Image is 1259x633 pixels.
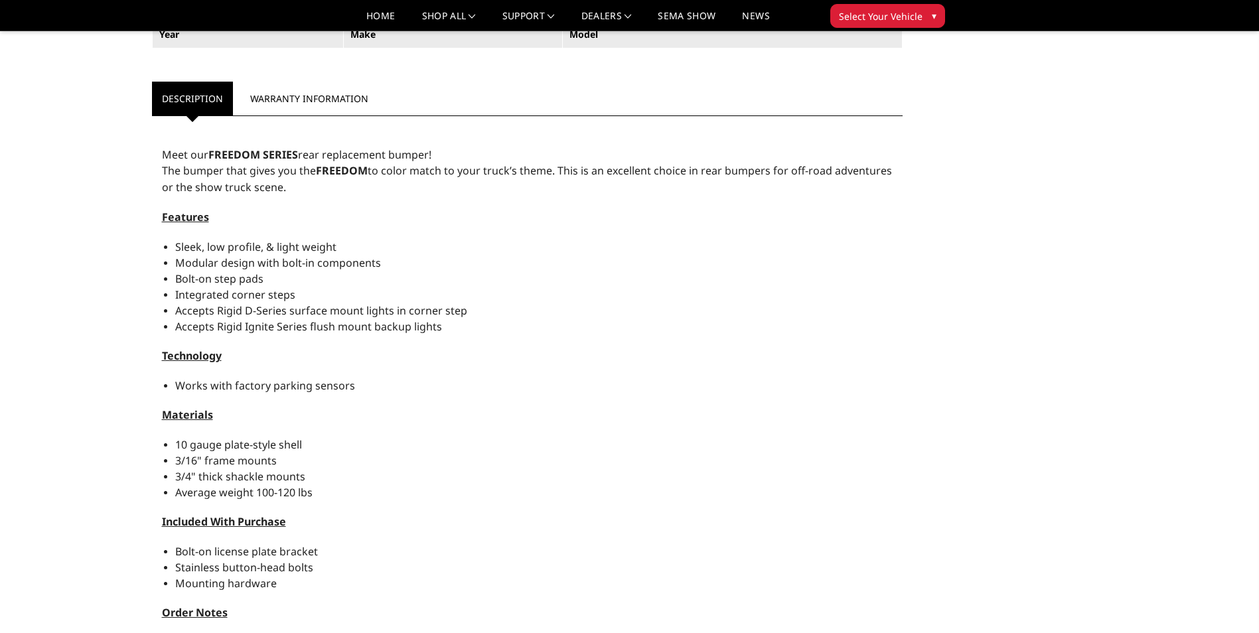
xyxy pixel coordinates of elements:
span: The bumper that gives you the to color match to your truck’s theme. This is an excellent choice i... [162,163,892,194]
strong: FREEDOM SERIES [208,147,298,162]
iframe: Chat Widget [1193,569,1259,633]
span: Select Your Vehicle [839,9,923,23]
th: Model [563,21,903,48]
span: Mounting hardware [175,576,277,591]
span: Materials [162,407,213,422]
span: Sleek, low profile, & light weight [175,240,336,254]
span: Order Notes [162,605,228,620]
button: Select Your Vehicle [830,4,945,28]
span: Integrated corner steps [175,287,295,302]
span: Works with factory parking sensors [175,378,355,393]
span: Technology [162,348,222,363]
a: shop all [422,11,476,31]
span: Average weight 100-120 lbs [175,485,313,500]
a: Support [502,11,555,31]
span: 3/16" frame mounts [175,453,277,468]
span: Bolt-on license plate bracket [175,544,318,559]
a: News [742,11,769,31]
a: Home [366,11,395,31]
a: Warranty Information [240,82,378,115]
a: Dealers [581,11,632,31]
a: SEMA Show [658,11,715,31]
strong: FREEDOM [316,163,368,178]
a: Description [152,82,233,115]
span: Bolt-on step pads [175,271,263,286]
th: Make [343,21,563,48]
span: ▾ [932,9,936,23]
span: Features [162,210,209,224]
th: Year [152,21,343,48]
span: Accepts Rigid Ignite Series flush mount backup lights [175,319,442,334]
span: 3/4" thick shackle mounts [175,469,305,484]
span: 10 gauge plate-style shell [175,437,302,452]
span: Accepts Rigid D-Series surface mount lights in corner step [175,303,467,318]
span: Meet our rear replacement bumper! [162,147,431,162]
span: Stainless button-head bolts [175,560,313,575]
span: Included With Purchase [162,514,286,529]
span: Modular design with bolt-in components [175,255,381,270]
